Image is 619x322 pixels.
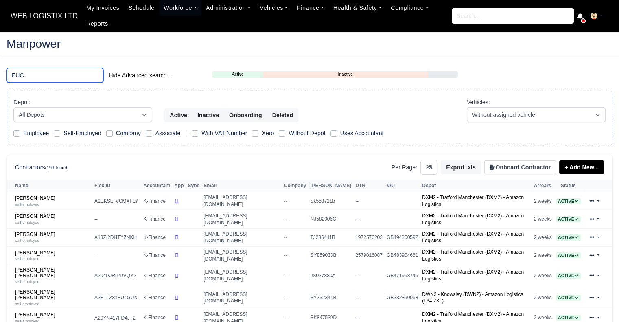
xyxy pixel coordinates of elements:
td: SY859033B [308,247,353,265]
td: K-Finance [141,228,172,247]
span: -- [284,234,287,240]
label: Depot: [13,98,31,107]
td: A13ZI2DHTYZNKH [92,228,141,247]
a: DXM2 - Trafford Manchester (DXM2) - Amazon Logistics [422,269,524,282]
a: Active [212,71,263,78]
td: K-Finance [141,265,172,287]
a: DXM2 - Trafford Manchester (DXM2) - Amazon Logistics [422,213,524,226]
th: UTR [353,180,385,192]
td: K-Finance [141,210,172,228]
th: Depot [420,180,532,192]
td: -- [92,247,141,265]
h6: Contractors [15,164,69,171]
button: Export .xls [441,160,481,174]
input: Search... [452,8,574,24]
small: self-employed [15,238,39,243]
label: Per Page: [392,163,417,172]
td: -- [92,210,141,228]
a: Active [556,315,581,320]
td: -- [353,192,385,210]
span: -- [284,315,287,320]
button: Active [164,108,192,122]
th: Sync [186,180,201,192]
h2: Manpower [7,38,612,49]
a: [PERSON_NAME] self-employed [15,250,90,262]
td: Sk558721b [308,192,353,210]
a: + Add New... [559,160,604,174]
td: [EMAIL_ADDRESS][DOMAIN_NAME] [201,228,282,247]
span: WEB LOGISTIX LTD [7,8,82,24]
td: TJ286441B [308,228,353,247]
small: (199 found) [45,165,69,170]
span: -- [284,216,287,222]
td: NJ582006C [308,210,353,228]
label: Uses Accountant [340,129,384,138]
div: Manpower [0,31,619,58]
td: A204PJRIPDVQY2 [92,265,141,287]
a: [PERSON_NAME] self-employed [15,195,90,207]
label: Xero [262,129,274,138]
span: -- [284,252,287,258]
button: Onboard Contractor [484,160,556,174]
td: [EMAIL_ADDRESS][DOMAIN_NAME] [201,210,282,228]
th: Status [554,180,583,192]
a: [PERSON_NAME] [PERSON_NAME] self-employed [15,267,90,285]
td: 2 weeks [532,210,554,228]
span: Active [556,273,581,279]
label: Associate [155,129,181,138]
button: Hide Advanced search... [103,68,177,82]
a: Active [556,252,581,258]
th: Arrears [532,180,554,192]
td: [EMAIL_ADDRESS][DOMAIN_NAME] [201,192,282,210]
td: GB471958746 [385,265,420,287]
a: Reports [82,16,113,32]
small: self-employed [15,302,39,306]
small: self-employed [15,220,39,225]
a: Active [556,198,581,204]
label: With VAT Number [201,129,247,138]
td: SY332341B [308,287,353,309]
span: Active [556,216,581,222]
a: Active [556,295,581,300]
th: Company [282,180,308,192]
label: Company [116,129,141,138]
span: -- [284,198,287,204]
td: 2579016087 [353,247,385,265]
td: -- [353,265,385,287]
small: self-employed [15,202,39,206]
td: K-Finance [141,287,172,309]
th: Flex ID [92,180,141,192]
td: [EMAIL_ADDRESS][DOMAIN_NAME] [201,287,282,309]
a: DWN2 - Knowsley (DWN2) - Amazon Logistics (L34 7XL) [422,291,523,304]
div: + Add New... [556,160,604,174]
td: [EMAIL_ADDRESS][DOMAIN_NAME] [201,247,282,265]
td: [EMAIL_ADDRESS][DOMAIN_NAME] [201,265,282,287]
a: DXM2 - Trafford Manchester (DXM2) - Amazon Logistics [422,249,524,262]
td: 2 weeks [532,228,554,247]
td: -- [353,287,385,309]
th: Accountant [141,180,172,192]
a: Inactive [263,71,428,78]
iframe: Chat Widget [578,283,619,322]
td: A3FTLZ81FU4GUX [92,287,141,309]
th: [PERSON_NAME] [308,180,353,192]
small: self-employed [15,256,39,261]
td: -- [353,210,385,228]
td: JS027880A [308,265,353,287]
label: Self-Employed [63,129,101,138]
a: [PERSON_NAME] self-employed [15,232,90,243]
a: DXM2 - Trafford Manchester (DXM2) - Amazon Logistics [422,231,524,244]
td: GB494300592 [385,228,420,247]
td: K-Finance [141,247,172,265]
a: Active [556,234,581,240]
label: Vehicles: [467,98,490,107]
a: [PERSON_NAME] self-employed [15,213,90,225]
th: App [172,180,186,192]
button: Deleted [267,108,298,122]
td: GB382890068 [385,287,420,309]
span: -- [284,273,287,278]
